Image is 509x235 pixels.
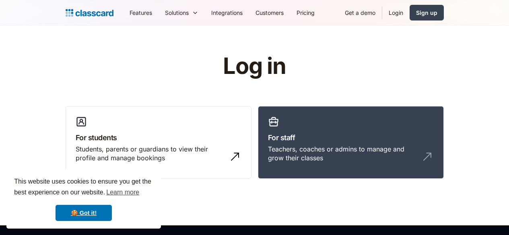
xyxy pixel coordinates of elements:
[76,145,225,163] div: Students, parents or guardians to view their profile and manage bookings
[66,7,113,18] a: home
[416,8,437,17] div: Sign up
[290,4,321,22] a: Pricing
[127,54,382,79] h1: Log in
[205,4,249,22] a: Integrations
[105,186,140,198] a: learn more about cookies
[338,4,382,22] a: Get a demo
[123,4,159,22] a: Features
[14,177,153,198] span: This website uses cookies to ensure you get the best experience on our website.
[268,145,418,163] div: Teachers, coaches or admins to manage and grow their classes
[159,4,205,22] div: Solutions
[258,106,444,179] a: For staffTeachers, coaches or admins to manage and grow their classes
[76,132,241,143] h3: For students
[56,205,112,221] a: dismiss cookie message
[165,8,189,17] div: Solutions
[249,4,290,22] a: Customers
[410,5,444,20] a: Sign up
[6,169,161,229] div: cookieconsent
[382,4,410,22] a: Login
[268,132,434,143] h3: For staff
[66,106,251,179] a: For studentsStudents, parents or guardians to view their profile and manage bookings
